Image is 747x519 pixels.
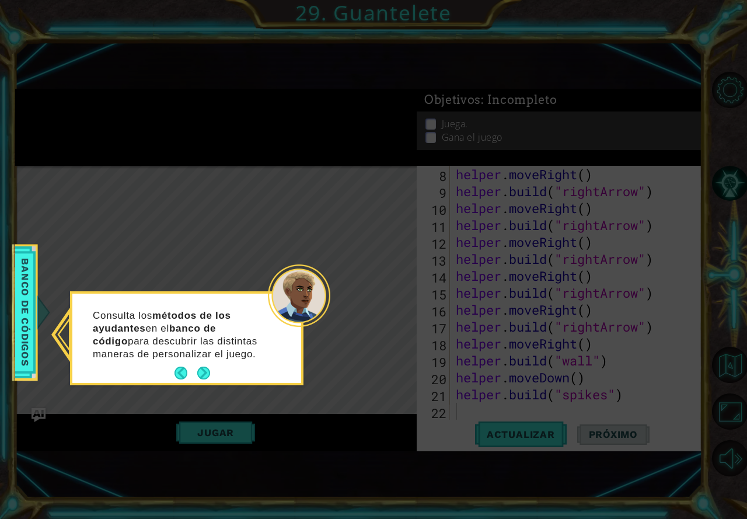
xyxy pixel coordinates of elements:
strong: banco de código [93,323,216,347]
button: Next [197,367,211,380]
p: Consulta los en el para descubrir las distintas maneras de personalizar el juego. [93,309,267,361]
strong: métodos de los ayudantes [93,310,231,334]
span: Banco de códigos [16,254,34,371]
button: Back [174,367,197,379]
